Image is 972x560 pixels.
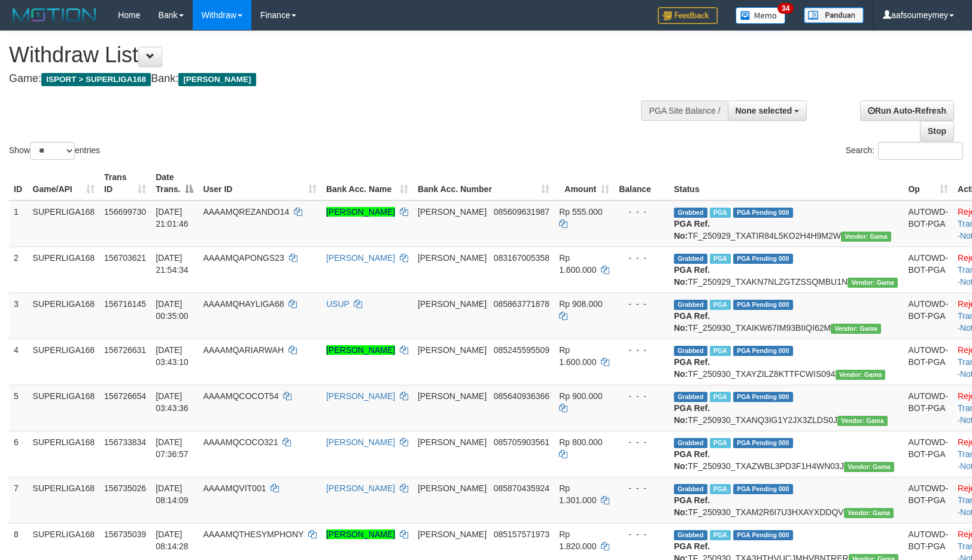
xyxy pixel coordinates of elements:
b: PGA Ref. No: [674,357,710,379]
span: Grabbed [674,392,707,402]
span: Grabbed [674,346,707,356]
td: SUPERLIGA168 [28,385,100,431]
label: Search: [846,142,963,160]
span: 156733834 [104,437,146,447]
td: 6 [9,431,28,477]
span: [PERSON_NAME] [418,299,487,309]
img: Button%20Memo.svg [736,7,786,24]
th: Trans ID: activate to sort column ascending [99,166,151,200]
span: Vendor URL: https://trx31.1velocity.biz [848,278,898,288]
th: Bank Acc. Number: activate to sort column ascending [413,166,554,200]
th: Status [669,166,904,200]
span: PGA Pending [733,254,793,264]
b: PGA Ref. No: [674,265,710,287]
th: Amount: activate to sort column ascending [554,166,614,200]
span: [PERSON_NAME] [418,437,487,447]
td: SUPERLIGA168 [28,477,100,523]
b: PGA Ref. No: [674,219,710,241]
td: 7 [9,477,28,523]
a: Stop [920,121,954,141]
a: [PERSON_NAME] [326,391,395,401]
span: PGA Pending [733,484,793,494]
span: 156699730 [104,207,146,217]
span: Marked by aafchhiseyha [710,438,731,448]
td: 1 [9,200,28,247]
img: Feedback.jpg [658,7,718,24]
span: Vendor URL: https://trx31.1velocity.biz [844,462,894,472]
td: AUTOWD-BOT-PGA [903,385,953,431]
span: [PERSON_NAME] [418,529,487,539]
span: Grabbed [674,208,707,218]
span: AAAAMQHAYLIGA68 [203,299,284,309]
td: TF_250930_TXAYZILZ8KTTFCWIS094 [669,339,904,385]
span: Grabbed [674,438,707,448]
span: Copy 083167005358 to clipboard [494,253,549,263]
th: Balance [614,166,669,200]
div: - - - [619,298,664,310]
span: 156703621 [104,253,146,263]
span: Grabbed [674,530,707,540]
td: SUPERLIGA168 [28,200,100,247]
span: PGA Pending [733,392,793,402]
span: [PERSON_NAME] [418,253,487,263]
div: - - - [619,344,664,356]
td: SUPERLIGA168 [28,339,100,385]
span: Copy 085609631987 to clipboard [494,207,549,217]
span: [DATE] 21:01:46 [156,207,189,229]
div: - - - [619,528,664,540]
a: [PERSON_NAME] [326,345,395,355]
img: MOTION_logo.png [9,6,100,24]
span: Marked by aafchhiseyha [710,392,731,402]
td: TF_250929_TXATIR84L5KO2H4H9M2W [669,200,904,247]
span: Vendor URL: https://trx31.1velocity.biz [841,232,891,242]
span: AAAAMQTHESYMPHONY [203,529,303,539]
span: Rp 1.301.000 [559,483,596,505]
span: [PERSON_NAME] [418,207,487,217]
span: ISPORT > SUPERLIGA168 [41,73,151,86]
span: 156735026 [104,483,146,493]
span: PGA Pending [733,438,793,448]
td: AUTOWD-BOT-PGA [903,431,953,477]
span: AAAAMQREZANDO14 [203,207,289,217]
span: Vendor URL: https://trx31.1velocity.biz [844,508,894,518]
span: Copy 085863771878 to clipboard [494,299,549,309]
span: Rp 800.000 [559,437,602,447]
span: Marked by aafchhiseyha [710,254,731,264]
td: AUTOWD-BOT-PGA [903,246,953,293]
span: None selected [736,106,792,115]
td: AUTOWD-BOT-PGA [903,339,953,385]
span: PGA Pending [733,300,793,310]
b: PGA Ref. No: [674,311,710,333]
td: AUTOWD-BOT-PGA [903,477,953,523]
span: [DATE] 03:43:36 [156,391,189,413]
img: panduan.png [804,7,864,23]
th: Bank Acc. Name: activate to sort column ascending [321,166,413,200]
div: - - - [619,436,664,448]
span: Marked by aafchhiseyha [710,530,731,540]
span: Rp 555.000 [559,207,602,217]
td: SUPERLIGA168 [28,293,100,339]
span: Rp 908.000 [559,299,602,309]
th: Game/API: activate to sort column ascending [28,166,100,200]
span: [PERSON_NAME] [178,73,256,86]
span: [DATE] 21:54:34 [156,253,189,275]
td: SUPERLIGA168 [28,431,100,477]
td: TF_250930_TXAM2R6I7U3HXAYXDDQV [669,477,904,523]
td: 2 [9,246,28,293]
span: [PERSON_NAME] [418,345,487,355]
span: Rp 1.600.000 [559,253,596,275]
a: [PERSON_NAME] [326,483,395,493]
span: Rp 1.820.000 [559,529,596,551]
span: 156726654 [104,391,146,401]
b: PGA Ref. No: [674,403,710,425]
span: 34 [777,3,794,14]
a: Run Auto-Refresh [860,101,954,121]
span: [DATE] 08:14:09 [156,483,189,505]
span: AAAAMQARIARWAH [203,345,284,355]
span: Copy 085245595509 to clipboard [494,345,549,355]
span: [PERSON_NAME] [418,391,487,401]
span: AAAAMQAPONGS23 [203,253,284,263]
span: 156716145 [104,299,146,309]
td: TF_250930_TXANQ3IG1Y2JX3ZLDS0J [669,385,904,431]
input: Search: [878,142,963,160]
